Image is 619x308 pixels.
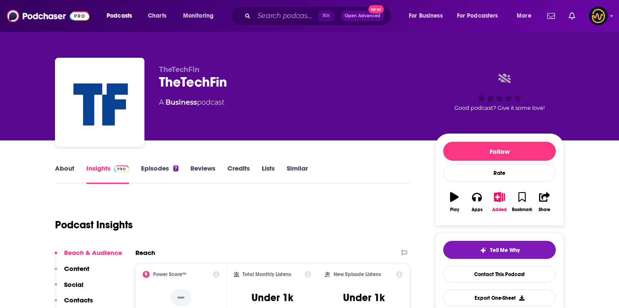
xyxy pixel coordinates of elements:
[7,8,89,24] img: Podchaser - Follow, Share and Rate Podcasts
[533,187,556,218] button: Share
[334,271,381,277] h2: New Episode Listens
[287,164,308,184] a: Similar
[451,9,511,23] button: open menu
[177,9,225,23] button: open menu
[227,164,250,184] a: Credits
[511,187,533,218] button: Bookmark
[443,266,556,283] a: Contact This Podcast
[480,247,487,254] img: tell me why sparkle
[318,10,334,22] span: ⌘ K
[443,142,556,161] button: Follow
[345,14,380,18] span: Open Advanced
[435,65,564,119] div: Good podcast? Give it some love!
[239,6,400,26] div: Search podcasts, credits, & more...
[254,9,318,23] input: Search podcasts, credits, & more...
[171,289,191,306] p: --
[64,264,89,273] p: Content
[135,249,155,257] h2: Reach
[55,264,89,280] button: Content
[443,187,466,218] button: Play
[565,9,579,23] a: Show notifications dropdown
[544,9,558,23] a: Show notifications dropdown
[153,271,187,277] h2: Power Score™
[148,10,166,22] span: Charts
[454,105,545,111] span: Good podcast? Give it some love!
[403,9,454,23] button: open menu
[343,291,385,304] h3: Under 1k
[341,11,384,21] button: Open AdvancedNew
[589,6,608,25] img: User Profile
[86,164,129,184] a: InsightsPodchaser Pro
[457,10,498,22] span: For Podcasters
[242,271,291,277] h2: Total Monthly Listens
[55,218,133,231] h1: Podcast Insights
[443,164,556,182] div: Rate
[64,296,93,304] p: Contacts
[101,9,143,23] button: open menu
[517,10,531,22] span: More
[409,10,443,22] span: For Business
[64,249,122,257] p: Reach & Audience
[173,165,178,171] div: 7
[488,187,511,218] button: Added
[141,164,178,184] a: Episodes7
[114,165,129,172] img: Podchaser Pro
[142,9,172,23] a: Charts
[450,207,459,212] div: Play
[368,5,384,13] span: New
[589,6,608,25] span: Logged in as LowerStreet
[165,98,197,106] a: Business
[159,65,199,74] span: TheTechFin
[251,291,293,304] h3: Under 1k
[159,97,224,108] div: A podcast
[55,249,122,264] button: Reach & Audience
[511,9,542,23] button: open menu
[262,164,275,184] a: Lists
[539,207,550,212] div: Share
[183,10,214,22] span: Monitoring
[64,280,83,289] p: Social
[512,207,532,212] div: Bookmark
[190,164,215,184] a: Reviews
[57,59,143,146] img: TheTechFin
[443,241,556,259] button: tell me why sparkleTell Me Why
[107,10,132,22] span: Podcasts
[55,280,83,296] button: Social
[466,187,488,218] button: Apps
[490,247,520,254] span: Tell Me Why
[492,207,507,212] div: Added
[443,289,556,306] button: Export One-Sheet
[55,164,74,184] a: About
[589,6,608,25] button: Show profile menu
[472,207,483,212] div: Apps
